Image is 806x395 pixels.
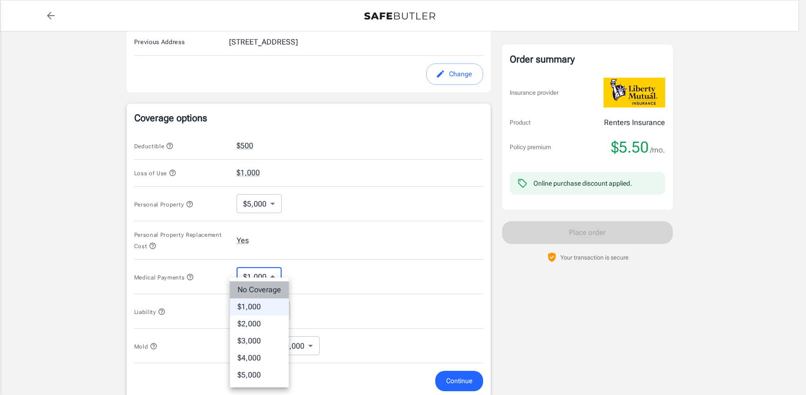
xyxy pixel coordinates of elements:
li: No Coverage [230,281,289,298]
li: $1,000 [230,298,289,315]
li: $2,000 [230,315,289,332]
li: $3,000 [230,332,289,350]
li: $5,000 [230,367,289,384]
li: $4,000 [230,350,289,367]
